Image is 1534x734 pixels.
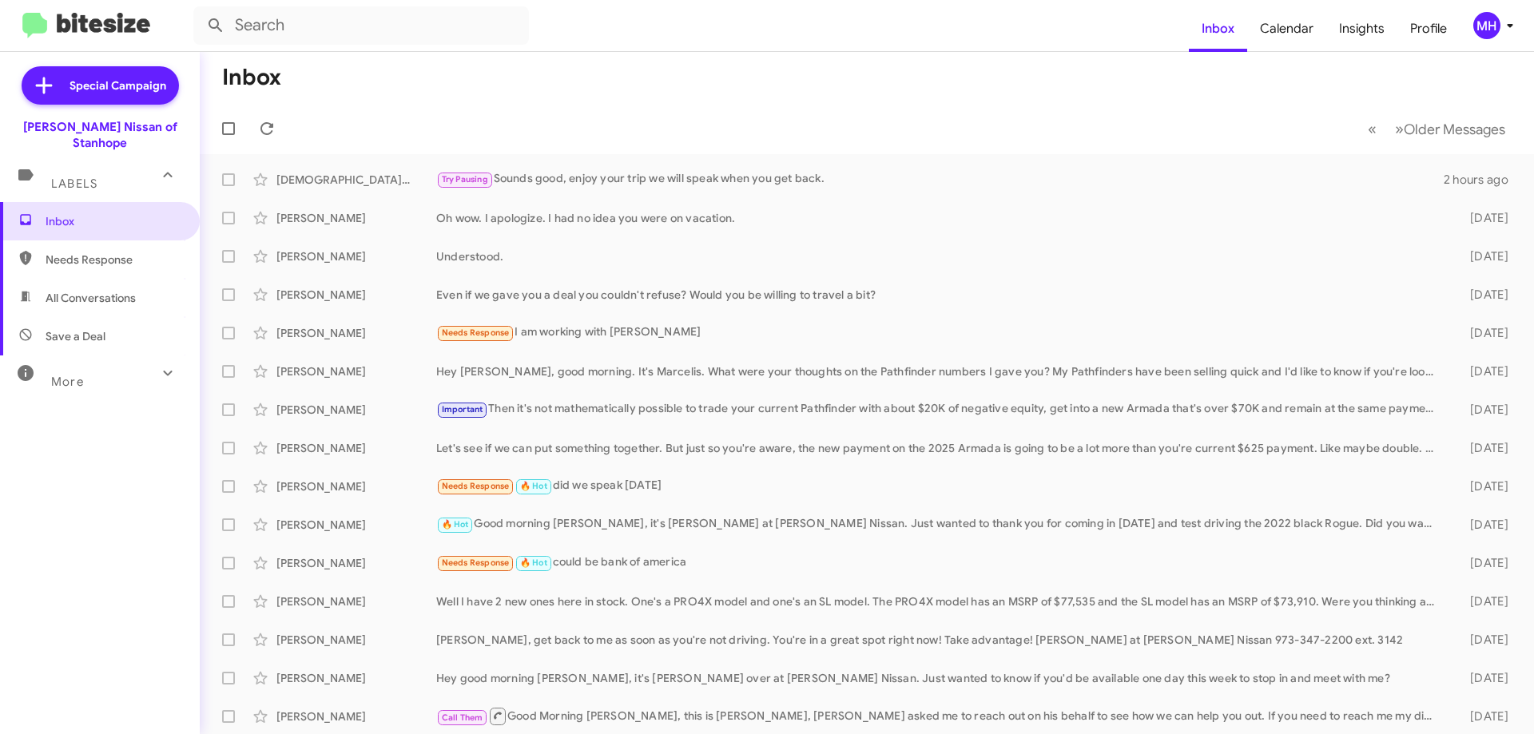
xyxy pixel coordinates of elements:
[46,213,181,229] span: Inbox
[1445,363,1521,379] div: [DATE]
[46,328,105,344] span: Save a Deal
[1445,708,1521,724] div: [DATE]
[193,6,529,45] input: Search
[1359,113,1515,145] nav: Page navigation example
[436,210,1445,226] div: Oh wow. I apologize. I had no idea you were on vacation.
[1445,325,1521,341] div: [DATE]
[1189,6,1247,52] a: Inbox
[1368,119,1377,139] span: «
[276,708,436,724] div: [PERSON_NAME]
[436,593,1445,609] div: Well I have 2 new ones here in stock. One's a PRO4X model and one's an SL model. The PRO4X model ...
[1445,248,1521,264] div: [DATE]
[1326,6,1397,52] a: Insights
[51,177,97,191] span: Labels
[1397,6,1460,52] a: Profile
[1444,172,1521,188] div: 2 hours ago
[1473,12,1500,39] div: MH
[1460,12,1516,39] button: MH
[1395,119,1404,139] span: »
[1445,440,1521,456] div: [DATE]
[442,174,488,184] span: Try Pausing
[436,477,1445,495] div: did we speak [DATE]
[436,553,1445,572] div: could be bank of america
[1445,555,1521,571] div: [DATE]
[442,519,469,530] span: 🔥 Hot
[1445,632,1521,648] div: [DATE]
[436,400,1445,419] div: Then it's not mathematically possible to trade your current Pathfinder with about $20K of negativ...
[436,170,1444,188] div: Sounds good, enjoy your trip we will speak when you get back.
[436,515,1445,534] div: Good morning [PERSON_NAME], it's [PERSON_NAME] at [PERSON_NAME] Nissan. Just wanted to thank you ...
[436,632,1445,648] div: [PERSON_NAME], get back to me as soon as you're not driving. You're in a great spot right now! Ta...
[1445,593,1521,609] div: [DATE]
[520,481,547,491] span: 🔥 Hot
[276,555,436,571] div: [PERSON_NAME]
[1358,113,1386,145] button: Previous
[276,670,436,686] div: [PERSON_NAME]
[1445,210,1521,226] div: [DATE]
[276,593,436,609] div: [PERSON_NAME]
[436,287,1445,303] div: Even if we gave you a deal you couldn't refuse? Would you be willing to travel a bit?
[520,557,547,568] span: 🔥 Hot
[436,248,1445,264] div: Understood.
[276,440,436,456] div: [PERSON_NAME]
[1445,517,1521,533] div: [DATE]
[442,712,483,723] span: Call Them
[276,517,436,533] div: [PERSON_NAME]
[276,287,436,303] div: [PERSON_NAME]
[1445,287,1521,303] div: [DATE]
[222,65,281,90] h1: Inbox
[70,77,166,93] span: Special Campaign
[1445,670,1521,686] div: [DATE]
[276,632,436,648] div: [PERSON_NAME]
[442,557,510,568] span: Needs Response
[276,248,436,264] div: [PERSON_NAME]
[442,481,510,491] span: Needs Response
[1445,478,1521,494] div: [DATE]
[276,363,436,379] div: [PERSON_NAME]
[436,323,1445,342] div: I am working with [PERSON_NAME]
[276,402,436,418] div: [PERSON_NAME]
[46,252,181,268] span: Needs Response
[276,172,436,188] div: [DEMOGRAPHIC_DATA][PERSON_NAME]
[276,210,436,226] div: [PERSON_NAME]
[276,325,436,341] div: [PERSON_NAME]
[1404,121,1505,138] span: Older Messages
[442,404,483,415] span: Important
[276,478,436,494] div: [PERSON_NAME]
[442,327,510,338] span: Needs Response
[46,290,136,306] span: All Conversations
[1385,113,1515,145] button: Next
[22,66,179,105] a: Special Campaign
[436,670,1445,686] div: Hey good morning [PERSON_NAME], it's [PERSON_NAME] over at [PERSON_NAME] Nissan. Just wanted to k...
[1247,6,1326,52] a: Calendar
[436,440,1445,456] div: Let's see if we can put something together. But just so you're aware, the new payment on the 2025...
[1445,402,1521,418] div: [DATE]
[436,706,1445,726] div: Good Morning [PERSON_NAME], this is [PERSON_NAME], [PERSON_NAME] asked me to reach out on his beh...
[51,375,84,389] span: More
[436,363,1445,379] div: Hey [PERSON_NAME], good morning. It's Marcelis. What were your thoughts on the Pathfinder numbers...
